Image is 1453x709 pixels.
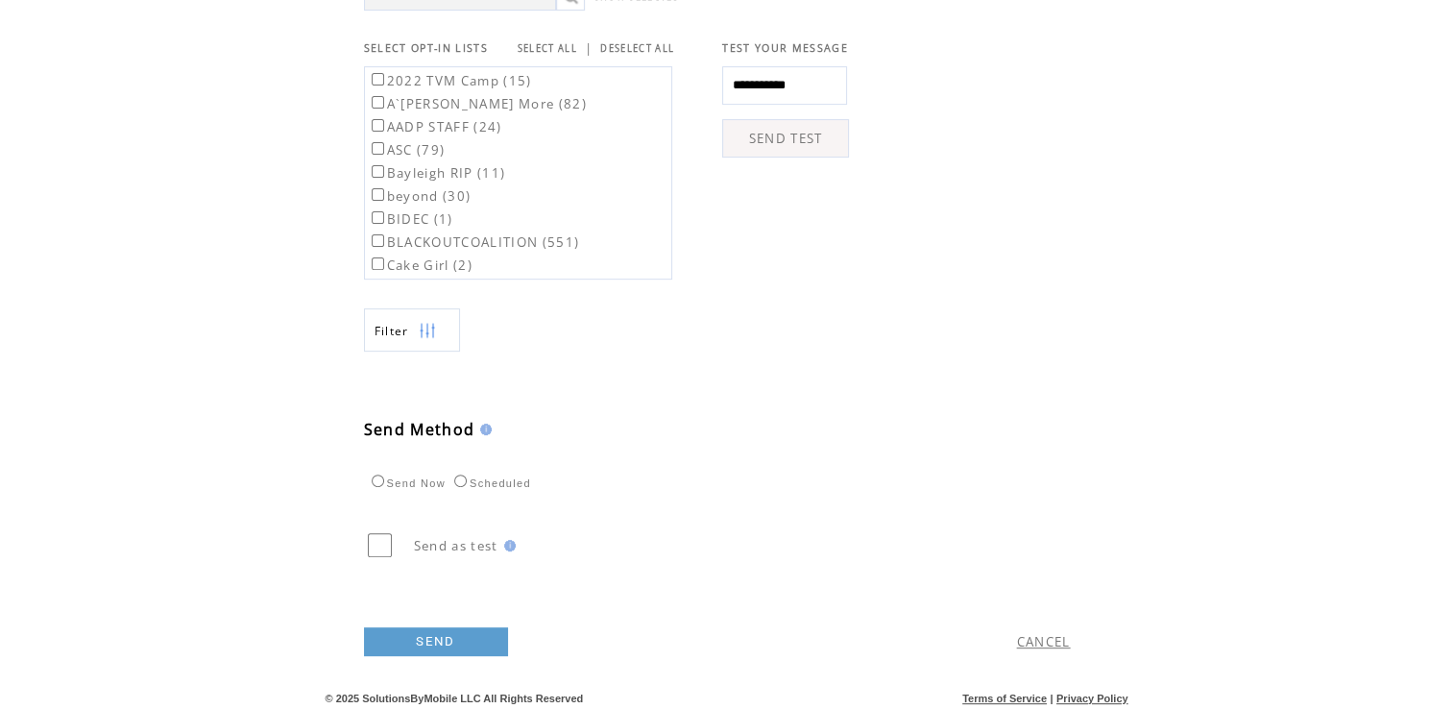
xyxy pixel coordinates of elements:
[375,323,409,339] span: Show filters
[372,73,384,86] input: 2022 TVM Camp (15)
[368,233,580,251] label: BLACKOUTCOALITION (551)
[372,142,384,155] input: ASC (79)
[414,537,498,554] span: Send as test
[368,257,472,274] label: Cake Girl (2)
[372,475,384,487] input: Send Now
[498,540,516,551] img: help.gif
[1050,693,1053,704] span: |
[372,211,384,224] input: BIDEC (1)
[368,141,446,159] label: ASC (79)
[419,309,436,353] img: filters.png
[372,165,384,178] input: Bayleigh RIP (11)
[454,475,467,487] input: Scheduled
[449,477,531,489] label: Scheduled
[585,39,593,57] span: |
[364,419,475,440] span: Send Method
[372,96,384,109] input: A`[PERSON_NAME] More (82)
[364,41,488,55] span: SELECT OPT-IN LISTS
[372,188,384,201] input: beyond (30)
[372,257,384,270] input: Cake Girl (2)
[368,187,472,205] label: beyond (30)
[368,72,532,89] label: 2022 TVM Camp (15)
[368,164,506,182] label: Bayleigh RIP (11)
[722,41,848,55] span: TEST YOUR MESSAGE
[1017,633,1071,650] a: CANCEL
[600,42,674,55] a: DESELECT ALL
[722,119,849,158] a: SEND TEST
[474,424,492,435] img: help.gif
[367,477,446,489] label: Send Now
[368,210,453,228] label: BIDEC (1)
[962,693,1047,704] a: Terms of Service
[364,627,508,656] a: SEND
[326,693,584,704] span: © 2025 SolutionsByMobile LLC All Rights Reserved
[372,119,384,132] input: AADP STAFF (24)
[368,95,587,112] label: A`[PERSON_NAME] More (82)
[364,308,460,352] a: Filter
[1056,693,1128,704] a: Privacy Policy
[368,118,502,135] label: AADP STAFF (24)
[372,234,384,247] input: BLACKOUTCOALITION (551)
[518,42,577,55] a: SELECT ALL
